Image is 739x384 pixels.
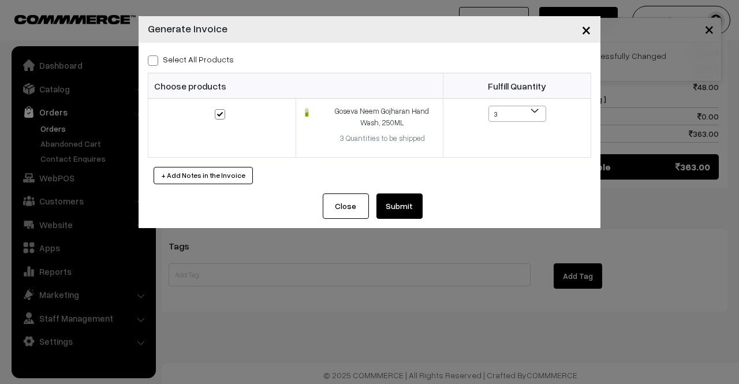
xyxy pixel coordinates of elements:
[376,193,423,219] button: Submit
[148,53,234,65] label: Select all Products
[303,107,311,117] img: 1321703239889-goseva-neem-gojharan-hand-wash-250ml.png
[154,167,253,184] button: + Add Notes in the Invoice
[443,73,591,99] th: Fulfill Quantity
[572,12,600,47] button: Close
[323,193,369,219] button: Close
[148,73,443,99] th: Choose products
[488,106,546,122] span: 3
[328,106,436,128] div: Goseva Neem Gojharan Hand Wash, 250ML
[581,18,591,40] span: ×
[148,21,227,36] h4: Generate Invoice
[328,133,436,144] div: 3 Quantities to be shipped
